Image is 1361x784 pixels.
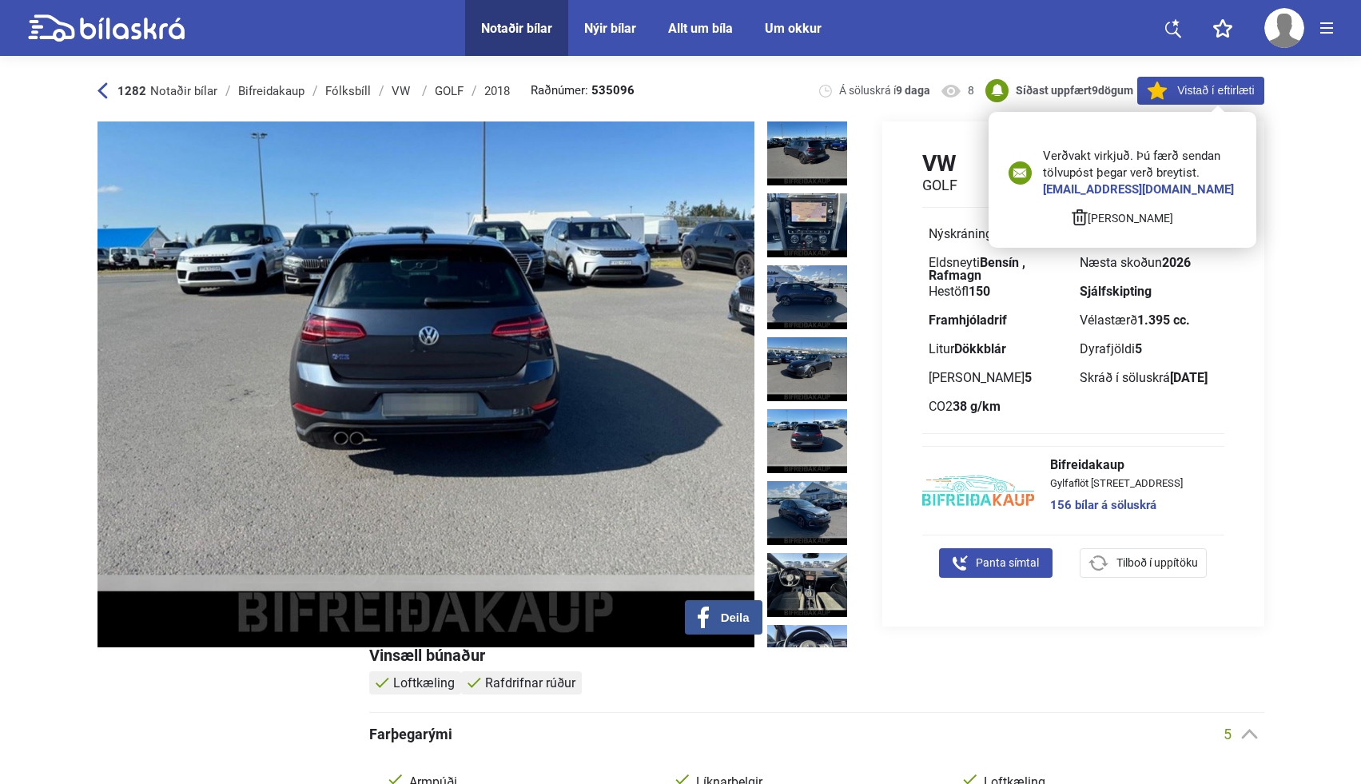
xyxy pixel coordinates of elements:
[1080,284,1152,299] b: Sjálfskipting
[767,553,847,617] img: 1758293742_5535079012318356752_30593714986994410.jpg
[484,85,510,98] div: 2018
[1080,343,1218,356] div: Dyrafjöldi
[922,150,957,177] h1: VW
[969,284,990,299] b: 150
[929,228,1067,241] div: Nýskráning
[767,481,847,545] img: 1758293741_8977873847706593592_30593714028996607.jpg
[481,21,552,36] a: Notaðir bílar
[1092,84,1098,97] span: 9
[1137,312,1190,328] b: 1.395 cc.
[976,555,1039,571] span: Panta símtal
[929,257,1067,269] div: Eldsneyti
[929,372,1067,384] div: [PERSON_NAME]
[668,21,733,36] a: Allt um bíla
[953,399,1001,414] b: 38 g/km
[685,600,762,635] button: Deila
[238,85,304,98] div: Bifreidakaup
[1264,8,1304,48] img: user-no-profile.svg
[929,400,1067,413] div: CO2
[1050,459,1183,472] span: Bifreidakaup
[1162,255,1191,270] b: 2026
[968,83,974,98] span: 8
[1043,148,1236,198] div: Verðvakt virkjuð. Þú færð sendan tölvupóst þegar verð breytist.
[929,285,1067,298] div: Hestöfl
[1135,341,1142,356] b: 5
[325,85,371,98] div: Fólksbíll
[929,312,1007,328] b: Framhjóladrif
[485,675,575,690] span: Rafdrifnar rúður
[584,21,636,36] a: Nýir bílar
[1080,372,1218,384] div: Skráð í söluskrá
[1025,370,1032,385] b: 5
[765,21,822,36] a: Um okkur
[767,337,847,401] img: 1758293740_5248802887303337112_30593712631698886.jpg
[369,727,452,742] span: Farþegarými
[393,675,455,690] span: Loftkæling
[392,85,414,98] div: VW
[1009,206,1236,224] div: [PERSON_NAME]
[117,84,146,98] b: 1282
[839,83,930,98] span: Á söluskrá í
[591,85,635,97] b: 535096
[369,647,1264,663] div: Vinsæll búnaður
[1116,555,1198,571] span: Tilboð í uppítöku
[1016,84,1133,97] b: Síðast uppfært dögum
[929,343,1067,356] div: Litur
[1043,182,1234,197] a: [EMAIL_ADDRESS][DOMAIN_NAME]
[1050,499,1183,511] a: 156 bílar á söluskrá
[1080,314,1218,327] div: Vélastærð
[954,341,1006,356] b: Dökkblár
[150,84,217,98] span: Notaðir bílar
[1137,77,1264,105] button: Vistað í eftirlæti
[531,85,635,97] span: Raðnúmer:
[767,265,847,329] img: 1758293739_1920727096958059274_30593711941600846.jpg
[767,409,847,473] img: 1758293740_1107529560891439929_30593713325485940.jpg
[767,625,847,689] img: 1758293743_3262089398863698066_30593715916920310.jpg
[896,84,930,97] b: 9 daga
[1170,370,1208,385] b: [DATE]
[1224,726,1232,742] span: 5
[929,255,1025,283] b: Bensín , Rafmagn
[922,177,957,194] h2: GOLF
[721,611,750,625] span: Deila
[1080,257,1218,269] div: Næsta skoðun
[1050,478,1183,488] span: Gylfaflöt [STREET_ADDRESS]
[767,121,847,185] img: 1758293737_6042291981934760948_30593710217418157.jpg
[435,85,464,98] div: GOLF
[767,193,847,257] img: 1758293738_1814724718061905877_30593710897437199.jpg
[1177,82,1254,99] span: Vistað í eftirlæti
